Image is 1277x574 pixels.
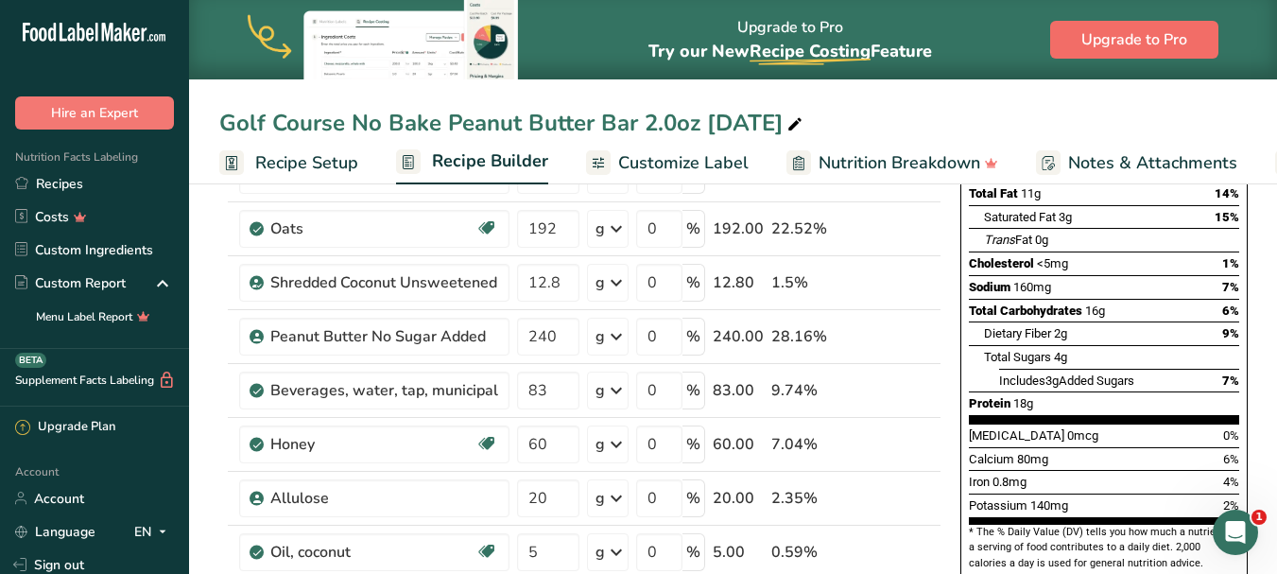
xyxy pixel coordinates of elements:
span: Includes Added Sugars [999,374,1134,388]
span: Saturated Fat [984,210,1056,224]
div: Peanut Butter No Sugar Added [270,325,498,348]
span: Cholesterol [969,256,1034,270]
span: 7% [1222,374,1239,388]
span: 4% [1223,475,1239,489]
span: 140mg [1030,498,1068,513]
div: Golf Course No Bake Peanut Butter Bar 2.0oz [DATE] [219,106,806,140]
div: Honey [270,433,475,456]
span: <5mg [1037,256,1068,270]
span: 0% [1223,428,1239,443]
span: 160mg [1013,280,1051,294]
button: Upgrade to Pro [1050,21,1218,59]
div: Beverages, water, tap, municipal [270,379,498,402]
span: 7% [1222,280,1239,294]
div: 60.00 [713,433,764,456]
span: Protein [969,396,1010,410]
div: 83.00 [713,379,764,402]
span: 6% [1222,304,1239,318]
i: Trans [984,233,1015,247]
span: 15% [1215,210,1239,224]
span: 1% [1222,256,1239,270]
div: 12.80 [713,271,764,294]
span: [MEDICAL_DATA] [969,428,1064,443]
div: g [595,325,605,348]
div: 28.16% [771,325,852,348]
a: Customize Label [586,142,749,184]
div: 20.00 [713,487,764,510]
section: * The % Daily Value (DV) tells you how much a nutrient in a serving of food contributes to a dail... [969,525,1239,571]
div: 0.59% [771,541,852,564]
span: Recipe Costing [750,40,871,62]
div: Oats [270,217,475,240]
div: EN [134,520,174,543]
div: g [595,433,605,456]
a: Notes & Attachments [1036,142,1237,184]
span: Fat [984,233,1032,247]
span: 11g [1021,186,1041,200]
span: Recipe Setup [255,150,358,176]
span: 3g [1045,374,1059,388]
a: Recipe Setup [219,142,358,184]
span: 1 [1251,510,1267,525]
a: Language [15,515,95,548]
span: Iron [969,475,990,489]
span: 0.8mg [992,475,1027,489]
div: 7.04% [771,433,852,456]
div: 1.5% [771,271,852,294]
div: 5.00 [713,541,764,564]
div: g [595,541,605,564]
iframe: Intercom live chat [1213,510,1258,555]
span: Upgrade to Pro [1081,28,1187,51]
span: Notes & Attachments [1068,150,1237,176]
div: g [595,271,605,294]
span: Potassium [969,498,1027,513]
span: Sodium [969,280,1010,294]
span: 2g [1054,326,1067,340]
span: Total Sugars [984,350,1051,364]
button: Hire an Expert [15,96,174,130]
span: Recipe Builder [432,148,548,174]
span: 80mg [1017,452,1048,466]
div: BETA [15,353,46,368]
span: 0mcg [1067,428,1098,443]
div: Custom Report [15,273,126,293]
span: 18g [1013,396,1033,410]
div: 9.74% [771,379,852,402]
span: 3g [1059,210,1072,224]
span: Total Carbohydrates [969,304,1082,318]
div: 192.00 [713,217,764,240]
div: g [595,487,605,510]
div: 240.00 [713,325,764,348]
span: 2% [1223,498,1239,513]
span: 16g [1085,304,1105,318]
span: Dietary Fiber [984,326,1051,340]
span: 4g [1054,350,1067,364]
span: Calcium [969,452,1014,466]
div: g [595,379,605,402]
div: Upgrade Plan [15,418,115,437]
div: Upgrade to Pro [648,1,932,79]
div: 22.52% [771,217,852,240]
div: Allulose [270,487,498,510]
div: 2.35% [771,487,852,510]
span: Customize Label [618,150,749,176]
a: Recipe Builder [396,140,548,185]
span: Try our New Feature [648,40,932,62]
div: g [595,217,605,240]
div: Shredded Coconut Unsweetened [270,271,498,294]
span: 9% [1222,326,1239,340]
a: Nutrition Breakdown [786,142,998,184]
span: Total Fat [969,186,1018,200]
span: 14% [1215,186,1239,200]
span: Nutrition Breakdown [819,150,980,176]
span: 6% [1223,452,1239,466]
span: 0g [1035,233,1048,247]
div: Oil, coconut [270,541,475,564]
